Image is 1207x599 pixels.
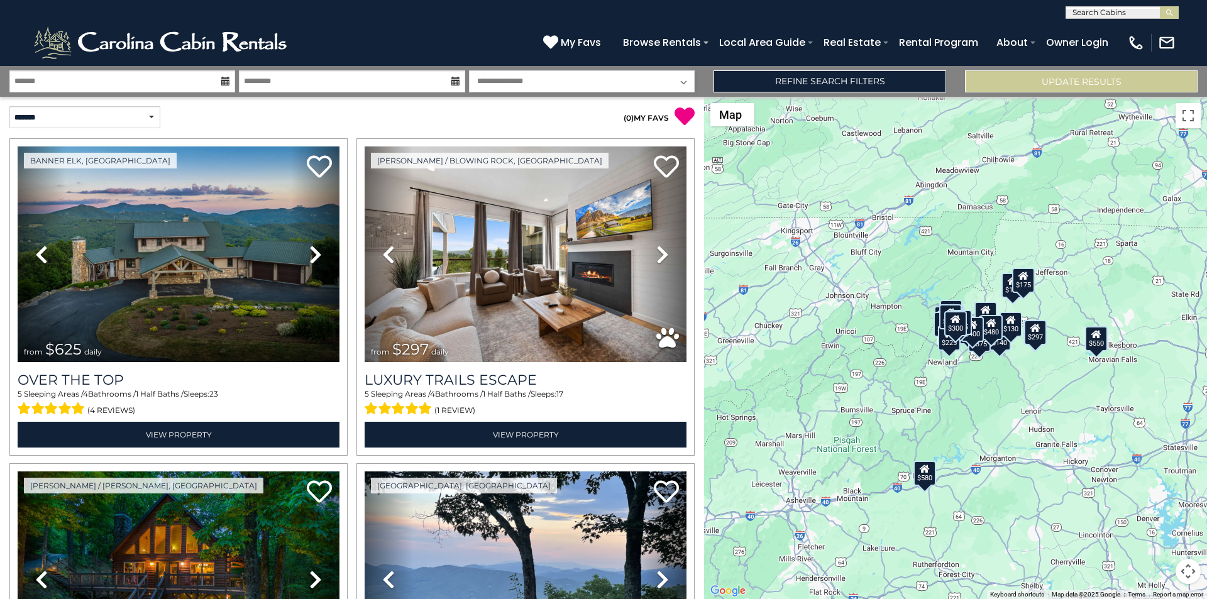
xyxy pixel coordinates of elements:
[965,70,1198,92] button: Update Results
[434,402,475,419] span: (1 review)
[949,310,972,335] div: $625
[626,113,631,123] span: 0
[1052,591,1120,598] span: Map data ©2025 Google
[710,103,754,126] button: Change map style
[817,31,887,53] a: Real Estate
[430,389,435,398] span: 4
[714,70,946,92] a: Refine Search Filters
[209,389,218,398] span: 23
[990,31,1034,53] a: About
[1040,31,1115,53] a: Owner Login
[980,314,1003,339] div: $480
[944,311,967,336] div: $300
[87,402,135,419] span: (4 reviews)
[939,304,962,329] div: $425
[543,35,604,51] a: My Favs
[974,302,997,327] div: $349
[365,146,686,362] img: thumbnail_168695581.jpeg
[713,31,812,53] a: Local Area Guide
[961,316,984,341] div: $400
[940,299,962,324] div: $125
[934,311,956,336] div: $230
[617,31,707,53] a: Browse Rentals
[483,389,531,398] span: 1 Half Baths /
[24,347,43,356] span: from
[365,388,686,419] div: Sleeping Areas / Bathrooms / Sleeps:
[1000,312,1022,337] div: $130
[654,154,679,181] a: Add to favorites
[707,583,749,599] a: Open this area in Google Maps (opens a new window)
[18,371,339,388] a: Over The Top
[18,422,339,448] a: View Property
[365,371,686,388] a: Luxury Trails Escape
[371,347,390,356] span: from
[307,154,332,181] a: Add to favorites
[371,153,609,168] a: [PERSON_NAME] / Blowing Rock, [GEOGRAPHIC_DATA]
[24,478,263,493] a: [PERSON_NAME] / [PERSON_NAME], [GEOGRAPHIC_DATA]
[1128,591,1145,598] a: Terms
[365,389,369,398] span: 5
[431,347,449,356] span: daily
[84,347,102,356] span: daily
[307,479,332,506] a: Add to favorites
[624,113,669,123] a: (0)MY FAVS
[988,325,1011,350] div: $140
[561,35,601,50] span: My Favs
[1153,591,1203,598] a: Report a map error
[1158,34,1176,52] img: mail-regular-white.png
[556,389,563,398] span: 17
[45,340,82,358] span: $625
[83,389,88,398] span: 4
[18,146,339,362] img: thumbnail_167153549.jpeg
[1176,103,1201,128] button: Toggle fullscreen view
[938,326,961,351] div: $225
[31,24,292,62] img: White-1-2.png
[365,422,686,448] a: View Property
[707,583,749,599] img: Google
[18,388,339,419] div: Sleeping Areas / Bathrooms / Sleeps:
[719,108,742,121] span: Map
[624,113,634,123] span: ( )
[371,478,557,493] a: [GEOGRAPHIC_DATA], [GEOGRAPHIC_DATA]
[24,153,177,168] a: Banner Elk, [GEOGRAPHIC_DATA]
[18,389,22,398] span: 5
[913,460,936,485] div: $580
[136,389,184,398] span: 1 Half Baths /
[1001,273,1024,298] div: $175
[392,340,429,358] span: $297
[968,326,991,351] div: $375
[1176,559,1201,584] button: Map camera controls
[1012,267,1035,292] div: $175
[1024,320,1047,345] div: $297
[893,31,984,53] a: Rental Program
[1127,34,1145,52] img: phone-regular-white.png
[990,590,1044,599] button: Keyboard shortcuts
[1085,326,1108,351] div: $550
